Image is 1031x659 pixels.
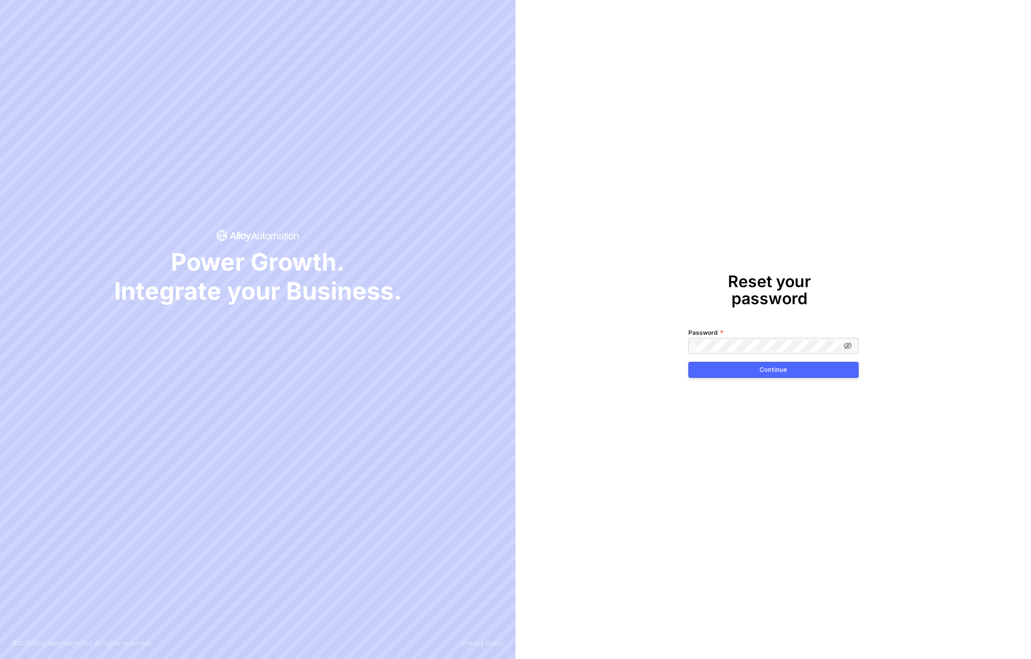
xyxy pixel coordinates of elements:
label: Password [688,328,724,338]
div: Continue [759,366,787,374]
input: Password [695,340,841,351]
button: Continue [688,362,859,378]
span: icon-success [216,230,299,242]
p: © 2025 Alloy Automation Inc. All rights reserved. [12,640,151,647]
span: Power Growth. Integrate your Business. [114,248,402,305]
a: Privacy Policy [462,640,503,647]
h1: Reset your password [688,273,851,307]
